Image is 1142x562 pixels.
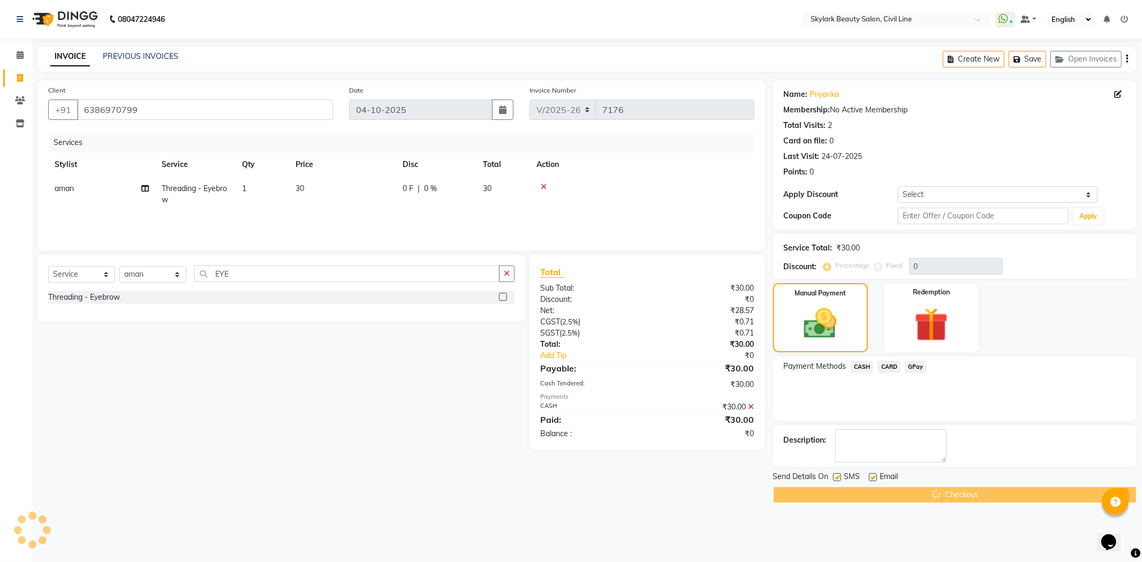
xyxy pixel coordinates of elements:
[562,329,578,337] span: 2.5%
[943,51,1004,67] button: Create New
[349,86,364,95] label: Date
[194,265,500,282] input: Search or Scan
[647,428,762,439] div: ₹0
[784,242,833,254] div: Service Total:
[483,184,491,193] span: 30
[48,292,120,303] div: Threading - Eyebrow
[532,413,647,426] div: Paid:
[532,428,647,439] div: Balance :
[887,261,903,270] label: Fixed
[103,51,178,61] a: PREVIOUS INVOICES
[424,183,437,194] span: 0 %
[155,153,236,177] th: Service
[810,166,814,178] div: 0
[48,153,155,177] th: Stylist
[532,328,647,339] div: ( )
[784,104,830,116] div: Membership:
[27,4,101,34] img: logo
[784,135,828,147] div: Card on file:
[647,283,762,294] div: ₹30.00
[904,303,959,346] img: _gift.svg
[647,379,762,390] div: ₹30.00
[667,350,762,361] div: ₹0
[898,208,1069,224] input: Enter Offer / Coupon Code
[48,86,65,95] label: Client
[784,166,808,178] div: Points:
[418,183,420,194] span: |
[810,89,840,100] a: Priyanka
[784,435,827,446] div: Description:
[50,47,90,66] a: INVOICE
[532,401,647,413] div: CASH
[836,261,870,270] label: Percentage
[878,361,901,373] span: CARD
[118,4,165,34] b: 08047224946
[49,133,762,153] div: Services
[403,183,413,194] span: 0 F
[851,361,874,373] span: CASH
[647,401,762,413] div: ₹30.00
[532,379,647,390] div: Cash Tendered:
[828,120,833,131] div: 2
[532,350,667,361] a: Add Tip
[48,100,78,120] button: +91
[913,287,950,297] label: Redemption
[647,316,762,328] div: ₹0.71
[162,184,227,204] span: Threading - Eyebrow
[77,100,333,120] input: Search by Name/Mobile/Email/Code
[784,189,898,200] div: Apply Discount
[532,339,647,350] div: Total:
[822,151,863,162] div: 24-07-2025
[647,328,762,339] div: ₹0.71
[1050,51,1122,67] button: Open Invoices
[55,184,74,193] span: aman
[647,305,762,316] div: ₹28.57
[773,471,829,484] span: Send Details On
[236,153,289,177] th: Qty
[540,267,565,278] span: Total
[396,153,477,177] th: Disc
[880,471,898,484] span: Email
[784,361,846,372] span: Payment Methods
[830,135,834,147] div: 0
[784,210,898,222] div: Coupon Code
[562,317,578,326] span: 2.5%
[242,184,246,193] span: 1
[1073,208,1103,224] button: Apply
[532,294,647,305] div: Discount:
[837,242,860,254] div: ₹30.00
[540,328,559,338] span: SGST
[540,392,754,401] div: Payments
[784,261,817,272] div: Discount:
[647,339,762,350] div: ₹30.00
[1009,51,1046,67] button: Save
[647,294,762,305] div: ₹0
[793,305,847,343] img: _cash.svg
[647,413,762,426] div: ₹30.00
[532,305,647,316] div: Net:
[532,283,647,294] div: Sub Total:
[844,471,860,484] span: SMS
[784,104,1126,116] div: No Active Membership
[530,153,754,177] th: Action
[647,362,762,375] div: ₹30.00
[477,153,530,177] th: Total
[532,316,647,328] div: ( )
[784,89,808,100] div: Name:
[1097,519,1131,551] iframe: chat widget
[296,184,304,193] span: 30
[530,86,576,95] label: Invoice Number
[795,288,846,298] label: Manual Payment
[540,317,560,326] span: CGST
[905,361,927,373] span: GPay
[784,120,826,131] div: Total Visits:
[784,151,820,162] div: Last Visit:
[532,362,647,375] div: Payable:
[289,153,396,177] th: Price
